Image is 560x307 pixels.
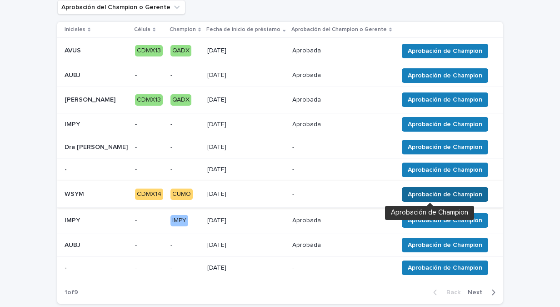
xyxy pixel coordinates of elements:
p: Aprobada [292,241,391,249]
p: Fecha de inicio de préstamo [206,25,280,35]
p: - [135,241,163,249]
p: IMPY [65,215,82,225]
p: - [292,143,391,151]
span: Aprobación de Champion [408,71,482,80]
div: CDMX13 [135,94,163,106]
button: Aprobación de Champion [402,187,488,202]
tr: -- --[DATE]-Aprobación de Champion [57,256,503,279]
p: - [135,217,163,225]
p: Aprobación del Champion o Gerente [291,25,387,35]
tr: [PERSON_NAME][PERSON_NAME] CDMX13QADX[DATE]AprobadaAprobación de Champion [57,87,503,113]
tr: Dra [PERSON_NAME]Dra [PERSON_NAME] --[DATE]-Aprobación de Champion [57,136,503,159]
p: - [170,72,200,79]
p: - [135,72,163,79]
span: Aprobación de Champion [408,240,482,250]
p: 1 of 9 [57,281,85,304]
span: Aprobación de Champion [408,46,482,56]
span: Next [468,289,488,296]
span: Aprobación de Champion [408,165,482,174]
p: Aprobada [292,217,391,225]
div: CDMX14 [135,189,163,200]
div: CUMO [170,189,193,200]
p: Champion [170,25,196,35]
p: Aprobada [292,121,391,128]
p: Aprobada [292,72,391,79]
button: Aprobación de Champion [402,238,488,252]
p: Iniciales [65,25,85,35]
p: AUBJ [65,70,82,79]
p: AVUS [65,45,83,55]
button: Next [464,288,503,297]
p: [DATE] [207,121,285,128]
p: - [170,264,200,272]
tr: WSYMWSYM CDMX14CUMO[DATE]-Aprobación de Champion [57,181,503,208]
button: Aprobación de Champion [402,163,488,177]
p: [DATE] [207,166,285,174]
div: IMPY [170,215,188,226]
button: Aprobación de Champion [402,261,488,275]
div: QADX [170,94,191,106]
p: Aprobada [292,47,391,55]
button: Back [426,288,464,297]
tr: AUBJAUBJ --[DATE]AprobadaAprobación de Champion [57,234,503,256]
span: Aprobación de Champion [408,190,482,199]
span: Aprobación de Champion [408,120,482,129]
span: Back [441,289,460,296]
p: AUBJ [65,240,82,249]
p: [PERSON_NAME] [65,94,117,104]
tr: AUBJAUBJ --[DATE]AprobadaAprobación de Champion [57,64,503,87]
div: QADX [170,45,191,56]
tr: -- --[DATE]-Aprobación de Champion [57,159,503,181]
p: - [65,262,69,272]
p: - [170,241,200,249]
button: Aprobación de Champion [402,213,488,228]
span: Aprobación de Champion [408,143,482,152]
span: Aprobación de Champion [408,216,482,225]
p: - [292,166,391,174]
p: WSYM [65,189,86,198]
p: - [170,121,200,128]
button: Aprobación de Champion [402,117,488,132]
p: [DATE] [207,96,285,104]
p: - [292,190,391,198]
tr: IMPYIMPY --[DATE]AprobadaAprobación de Champion [57,113,503,136]
p: - [292,264,391,272]
p: - [170,166,200,174]
p: - [135,143,163,151]
button: Aprobación de Champion [402,68,488,83]
p: [DATE] [207,72,285,79]
p: [DATE] [207,241,285,249]
span: Aprobación de Champion [408,263,482,272]
span: Aprobación de Champion [408,95,482,104]
p: IMPY [65,119,82,128]
p: Aprobada [292,96,391,104]
p: - [135,121,163,128]
p: Dra [PERSON_NAME] [65,142,130,151]
button: Aprobación de Champion [402,140,488,154]
p: [DATE] [207,47,285,55]
p: Célula [134,25,150,35]
p: - [170,143,200,151]
p: [DATE] [207,190,285,198]
p: - [135,264,163,272]
p: [DATE] [207,264,285,272]
button: Aprobación de Champion [402,92,488,107]
p: - [135,166,163,174]
button: Aprobación de Champion [402,44,488,58]
tr: AVUSAVUS CDMX13QADX[DATE]AprobadaAprobación de Champion [57,38,503,64]
div: CDMX13 [135,45,163,56]
tr: IMPYIMPY -IMPY[DATE]AprobadaAprobación de Champion [57,207,503,234]
p: [DATE] [207,143,285,151]
p: [DATE] [207,217,285,225]
p: - [65,164,69,174]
